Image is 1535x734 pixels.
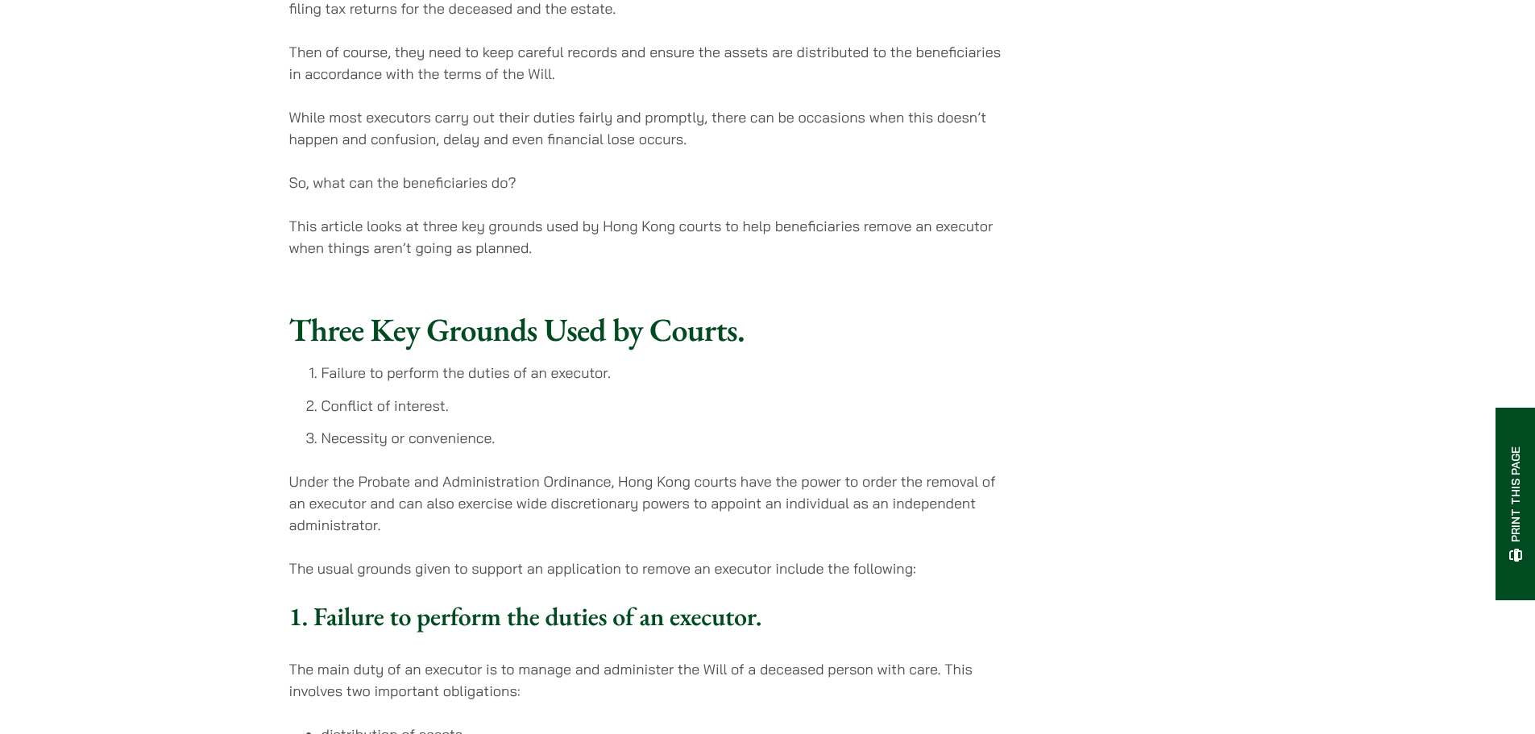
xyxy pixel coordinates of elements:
li: Necessity or convenience. [322,427,1007,449]
p: The main duty of an executor is to manage and administer the Will of a deceased person with care.... [289,658,1007,702]
li: Failure to perform the duties of an executor. [322,362,1007,384]
p: This article looks at three key grounds used by Hong Kong courts to help beneficiaries remove an ... [289,215,1007,259]
li: Conflict of interest. [322,395,1007,417]
h3: 1. Failure to perform the duties of an executor. [289,601,1007,632]
p: So, what can the beneficiaries do? [289,172,1007,193]
h2: Three Key Grounds Used by Courts. [289,310,1007,349]
p: While most executors carry out their duties fairly and promptly, there can be occasions when this... [289,106,1007,150]
p: Then of course, they need to keep careful records and ensure the assets are distributed to the be... [289,41,1007,85]
p: The usual grounds given to support an application to remove an executor include the following: [289,558,1007,579]
p: Under the Probate and Administration Ordinance, Hong Kong courts have the power to order the remo... [289,471,1007,536]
